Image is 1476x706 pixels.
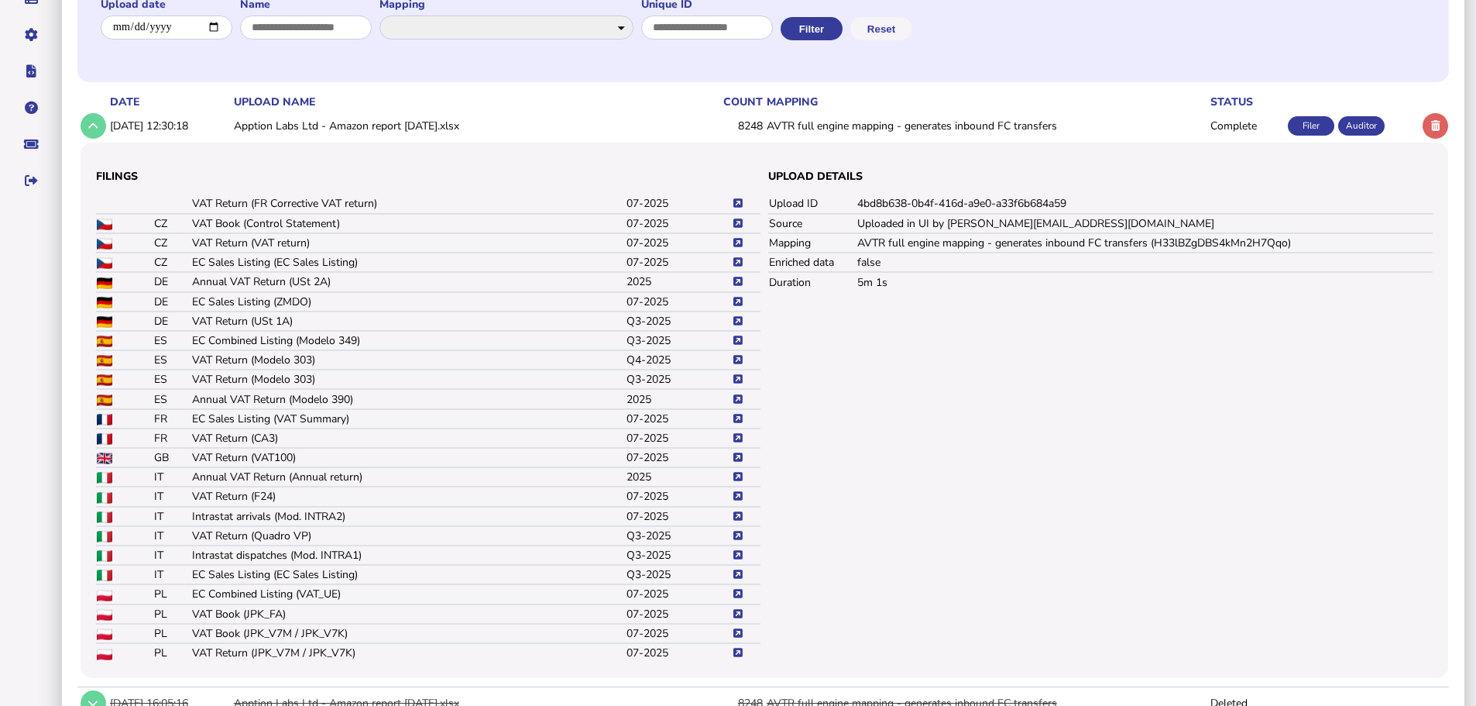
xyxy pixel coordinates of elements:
td: VAT Book (Control Statement) [191,214,625,233]
td: Q3-2025 [626,312,732,331]
td: IT [153,546,191,565]
td: 07-2025 [626,253,732,272]
td: CZ [153,214,191,233]
td: 8248 [698,110,763,142]
img: FR flag [97,414,112,425]
img: IT flag [97,531,112,542]
td: IT [153,526,191,546]
button: Sign out [15,164,47,197]
td: 07-2025 [626,195,732,214]
td: FR [153,429,191,448]
td: Annual VAT Return (Modelo 390) [191,389,625,408]
td: Apption Labs Ltd - Amazon report [DATE].xlsx [231,110,699,142]
td: IT [153,487,191,506]
button: Manage settings [15,19,47,51]
td: Intrastat dispatches (Mod. INTRA1) [191,546,625,565]
td: ES [153,389,191,408]
img: PL flag [97,609,112,621]
td: Intrastat arrivals (Mod. INTRA2) [191,507,625,526]
td: Q3-2025 [626,546,732,565]
td: 4bd8b638-0b4f-416d-a9e0-a33f6b684a59 [856,195,1433,214]
td: EC Sales Listing (VAT Summary) [191,409,625,429]
td: false [856,253,1433,272]
td: [DATE] 12:30:18 [107,110,231,142]
td: ES [153,350,191,370]
td: DE [153,312,191,331]
td: VAT Return (VAT return) [191,233,625,253]
td: CZ [153,253,191,272]
td: IT [153,565,191,584]
td: 07-2025 [626,643,732,663]
td: CZ [153,233,191,253]
button: Developer hub links [15,55,47,88]
td: DE [153,272,191,291]
img: ES flag [97,394,112,406]
td: Q3-2025 [626,370,732,389]
td: PL [153,643,191,663]
td: ES [153,331,191,350]
td: EC Sales Listing (EC Sales Listing) [191,253,625,272]
td: VAT Return (Modelo 303) [191,370,625,389]
td: Q4-2025 [626,350,732,370]
td: IT [153,467,191,487]
td: Uploaded in UI by [PERSON_NAME][EMAIL_ADDRESS][DOMAIN_NAME] [856,214,1433,233]
th: count [698,94,763,110]
td: 5m 1s [856,272,1433,291]
td: PL [153,604,191,624]
td: PL [153,624,191,643]
img: IT flag [97,570,112,581]
th: status [1207,94,1285,110]
td: VAT Return (USt 1A) [191,312,625,331]
td: AVTR full engine mapping - generates inbound FC transfers (H33lBZgDBS4kMn2H7Qqo) [856,233,1433,253]
td: 07-2025 [626,487,732,506]
img: DE flag [97,297,112,308]
td: VAT Return (F24) [191,487,625,506]
td: IT [153,507,191,526]
td: DE [153,292,191,312]
td: 2025 [626,272,732,291]
td: Source [768,214,856,233]
img: ES flag [97,355,112,367]
td: 07-2025 [626,624,732,643]
td: Q3-2025 [626,565,732,584]
td: EC Sales Listing (EC Sales Listing) [191,565,625,584]
td: 07-2025 [626,604,732,624]
td: 07-2025 [626,584,732,604]
button: Reset [850,17,912,40]
td: VAT Book (JPK_FA) [191,604,625,624]
td: 07-2025 [626,292,732,312]
img: IT flag [97,472,112,484]
img: CZ flag [97,219,112,230]
td: EC Combined Listing (VAT_UE) [191,584,625,604]
td: 2025 [626,389,732,408]
button: Show/hide row detail [81,113,106,139]
td: VAT Return (JPK_V7M / JPK_V7K) [191,643,625,663]
img: IT flag [97,550,112,562]
td: 2025 [626,467,732,487]
td: EC Combined Listing (Modelo 349) [191,331,625,350]
img: ES flag [97,336,112,347]
td: Duration [768,272,856,291]
td: 07-2025 [626,429,732,448]
img: FR flag [97,433,112,445]
td: VAT Return (Modelo 303) [191,350,625,370]
td: 07-2025 [626,233,732,253]
img: PL flag [97,629,112,640]
td: Q3-2025 [626,331,732,350]
td: GB [153,448,191,467]
td: Upload ID [768,195,856,214]
td: VAT Book (JPK_V7M / JPK_V7K) [191,624,625,643]
img: CZ flag [97,257,112,269]
td: 07-2025 [626,448,732,467]
td: ES [153,370,191,389]
img: CZ flag [97,238,112,250]
h3: Upload details [768,169,1433,184]
td: Complete [1207,110,1285,142]
button: Help pages [15,91,47,124]
td: EC Sales Listing (ZMDO) [191,292,625,312]
button: Raise a support ticket [15,128,47,160]
th: mapping [764,94,1207,110]
td: Annual VAT Return (USt 2A) [191,272,625,291]
td: Enriched data [768,253,856,272]
img: GB flag [97,453,112,464]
